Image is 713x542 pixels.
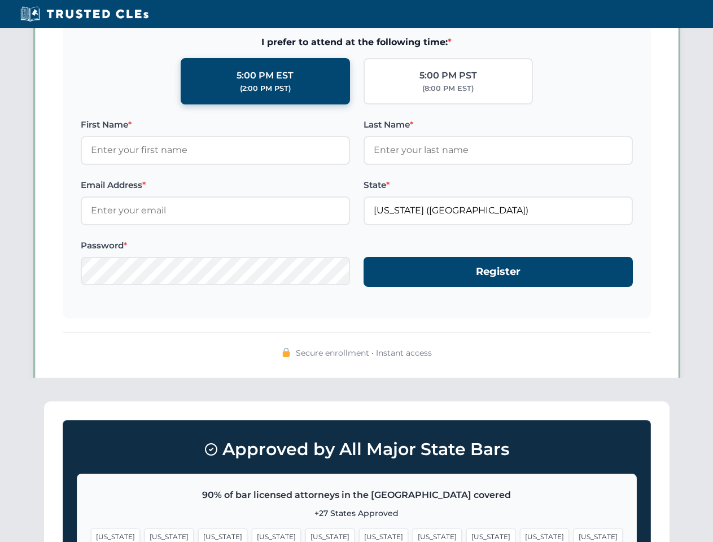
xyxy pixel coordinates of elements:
[422,83,474,94] div: (8:00 PM EST)
[81,239,350,252] label: Password
[419,68,477,83] div: 5:00 PM PST
[81,196,350,225] input: Enter your email
[364,118,633,132] label: Last Name
[364,136,633,164] input: Enter your last name
[91,507,623,519] p: +27 States Approved
[296,347,432,359] span: Secure enrollment • Instant access
[81,35,633,50] span: I prefer to attend at the following time:
[81,178,350,192] label: Email Address
[81,118,350,132] label: First Name
[364,178,633,192] label: State
[81,136,350,164] input: Enter your first name
[91,488,623,502] p: 90% of bar licensed attorneys in the [GEOGRAPHIC_DATA] covered
[364,257,633,287] button: Register
[237,68,294,83] div: 5:00 PM EST
[364,196,633,225] input: Florida (FL)
[17,6,152,23] img: Trusted CLEs
[240,83,291,94] div: (2:00 PM PST)
[77,434,637,465] h3: Approved by All Major State Bars
[282,348,291,357] img: 🔒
